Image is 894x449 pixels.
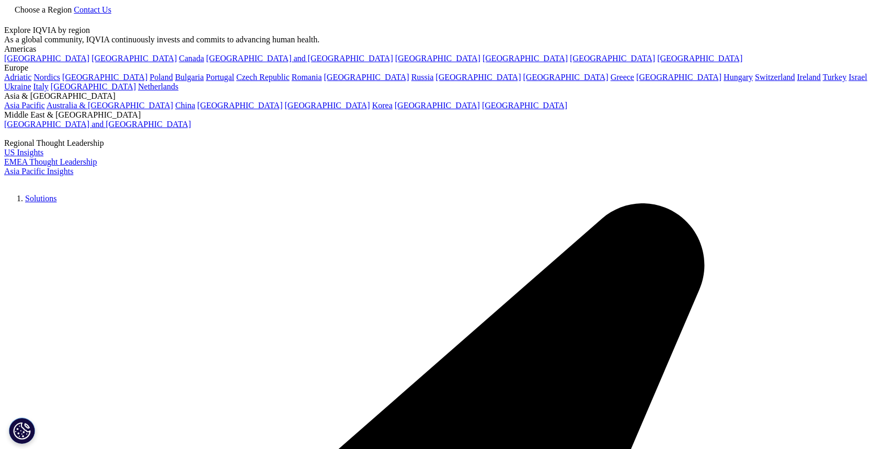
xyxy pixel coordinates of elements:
a: Adriatic [4,73,31,82]
a: Poland [150,73,173,82]
a: [GEOGRAPHIC_DATA] [91,54,177,63]
a: Italy [33,82,49,91]
a: Solutions [25,194,56,203]
a: Portugal [206,73,234,82]
a: [GEOGRAPHIC_DATA] [51,82,136,91]
a: [GEOGRAPHIC_DATA] [395,54,480,63]
a: [GEOGRAPHIC_DATA] [523,73,609,82]
div: Asia & [GEOGRAPHIC_DATA] [4,91,890,101]
div: Middle East & [GEOGRAPHIC_DATA] [4,110,890,120]
a: [GEOGRAPHIC_DATA] [197,101,282,110]
a: Canada [179,54,204,63]
div: Explore IQVIA by region [4,26,890,35]
a: [GEOGRAPHIC_DATA] [435,73,521,82]
a: Ireland [797,73,821,82]
a: [GEOGRAPHIC_DATA] [4,54,89,63]
a: Asia Pacific [4,101,45,110]
div: Europe [4,63,890,73]
a: Ukraine [4,82,31,91]
a: Netherlands [138,82,178,91]
a: [GEOGRAPHIC_DATA] [657,54,742,63]
a: Romania [292,73,322,82]
a: EMEA Thought Leadership [4,157,97,166]
div: As a global community, IQVIA continuously invests and commits to advancing human health. [4,35,890,44]
a: Russia [411,73,434,82]
a: Switzerland [755,73,795,82]
a: Czech Republic [236,73,290,82]
div: Regional Thought Leadership [4,139,890,148]
a: [GEOGRAPHIC_DATA] [636,73,721,82]
a: Asia Pacific Insights [4,167,73,176]
a: Hungary [724,73,753,82]
a: Israel [849,73,867,82]
a: [GEOGRAPHIC_DATA] [324,73,409,82]
a: [GEOGRAPHIC_DATA] [482,101,567,110]
a: Bulgaria [175,73,204,82]
a: [GEOGRAPHIC_DATA] [395,101,480,110]
button: Cookie Settings [9,418,35,444]
a: [GEOGRAPHIC_DATA] [62,73,147,82]
a: [GEOGRAPHIC_DATA] and [GEOGRAPHIC_DATA] [4,120,191,129]
a: Contact Us [74,5,111,14]
a: [GEOGRAPHIC_DATA] [483,54,568,63]
a: Nordics [33,73,60,82]
a: Turkey [823,73,847,82]
a: [GEOGRAPHIC_DATA] [285,101,370,110]
span: Choose a Region [15,5,72,14]
a: Korea [372,101,393,110]
a: US Insights [4,148,43,157]
a: Greece [611,73,634,82]
a: [GEOGRAPHIC_DATA] and [GEOGRAPHIC_DATA] [206,54,393,63]
a: China [175,101,195,110]
a: Australia & [GEOGRAPHIC_DATA] [47,101,173,110]
a: [GEOGRAPHIC_DATA] [570,54,655,63]
div: Americas [4,44,890,54]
